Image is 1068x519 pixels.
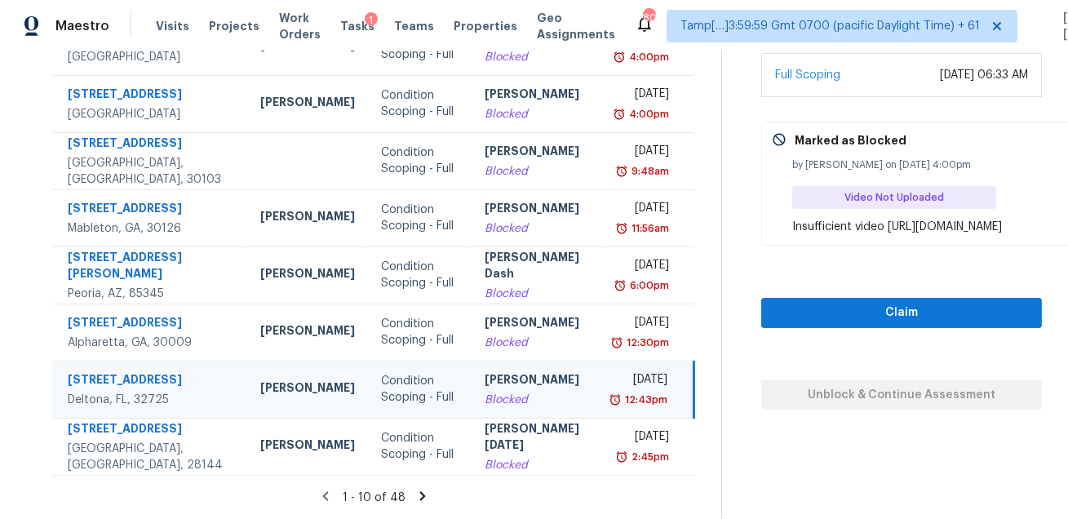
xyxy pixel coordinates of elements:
div: [DATE] [618,257,669,277]
button: Claim [761,298,1042,328]
div: [DATE] [618,371,667,392]
div: Condition Scoping - Full [381,87,459,120]
div: [PERSON_NAME] [485,200,592,220]
span: Projects [209,18,259,34]
div: Blocked [485,457,592,473]
img: Overdue Alarm Icon [615,163,628,180]
span: Tasks [340,20,374,32]
span: Teams [394,18,434,34]
div: [PERSON_NAME] [485,86,592,106]
img: Overdue Alarm Icon [615,220,628,237]
div: [PERSON_NAME] [260,265,355,286]
img: Overdue Alarm Icon [609,392,622,408]
div: Condition Scoping - Full [381,316,459,348]
div: [DATE] [618,200,669,220]
span: 1 - 10 of 48 [343,492,405,503]
span: Video Not Uploaded [844,189,951,206]
div: [PERSON_NAME] [260,437,355,457]
div: [DATE] [618,428,669,449]
img: Overdue Alarm Icon [614,277,627,294]
div: [DATE] [618,86,669,106]
div: 2:45pm [628,449,669,465]
img: Overdue Alarm Icon [615,449,628,465]
div: Blocked [485,392,592,408]
div: [STREET_ADDRESS] [68,314,234,335]
div: [PERSON_NAME] [260,322,355,343]
div: [PERSON_NAME] [485,143,592,163]
span: Visits [156,18,189,34]
img: Overdue Alarm Icon [613,106,626,122]
div: 11:56am [628,220,669,237]
div: Deltona, FL, 32725 [68,392,234,408]
span: Tamp[…]3:59:59 Gmt 0700 (pacific Daylight Time) + 61 [680,18,980,34]
div: [STREET_ADDRESS] [68,200,234,220]
div: [GEOGRAPHIC_DATA], [GEOGRAPHIC_DATA], 30103 [68,155,234,188]
div: [DATE] 06:33 AM [940,67,1028,83]
div: [STREET_ADDRESS] [68,371,234,392]
a: Full Scoping [775,69,840,81]
div: [PERSON_NAME][DATE] [485,420,592,457]
img: Gray Cancel Icon [772,132,787,147]
div: Blocked [485,335,592,351]
div: Alpharetta, GA, 30009 [68,335,234,351]
span: Geo Assignments [537,10,615,42]
div: Condition Scoping - Full [381,430,459,463]
div: 800 [643,10,654,26]
div: 12:43pm [622,392,667,408]
div: Blocked [485,163,592,180]
div: Blocked [485,106,592,122]
span: Claim [774,303,1029,323]
div: 4:00pm [626,106,669,122]
div: [PERSON_NAME] Dash [485,249,592,286]
div: Condition Scoping - Full [381,259,459,291]
span: Work Orders [279,10,321,42]
div: [PERSON_NAME] [485,371,592,392]
div: [GEOGRAPHIC_DATA] [68,49,234,65]
div: Peoria, AZ, 85345 [68,286,234,302]
div: Condition Scoping - Full [381,202,459,234]
div: [STREET_ADDRESS][PERSON_NAME] [68,249,234,286]
img: Overdue Alarm Icon [613,49,626,65]
div: 1 [365,12,378,29]
div: [PERSON_NAME] [260,379,355,400]
div: [PERSON_NAME] [260,208,355,228]
span: Maestro [55,18,109,34]
div: [GEOGRAPHIC_DATA] [68,106,234,122]
div: 9:48am [628,163,669,180]
div: [PERSON_NAME] [485,314,592,335]
div: 6:00pm [627,277,669,294]
div: 12:30pm [623,335,669,351]
div: [DATE] [618,143,669,163]
div: [GEOGRAPHIC_DATA], [GEOGRAPHIC_DATA], 28144 [68,441,234,473]
div: 4:00pm [626,49,669,65]
div: [DATE] [618,314,669,335]
div: Blocked [485,286,592,302]
div: Blocked [485,220,592,237]
div: [STREET_ADDRESS] [68,86,234,106]
div: Condition Scoping - Full [381,144,459,177]
p: Marked as Blocked [795,132,906,149]
div: [STREET_ADDRESS] [68,420,234,441]
div: Mableton, GA, 30126 [68,220,234,237]
img: Overdue Alarm Icon [610,335,623,351]
div: Condition Scoping - Full [381,373,459,406]
div: Blocked [485,49,592,65]
div: [PERSON_NAME] [260,94,355,114]
div: [STREET_ADDRESS] [68,135,234,155]
span: Properties [454,18,517,34]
